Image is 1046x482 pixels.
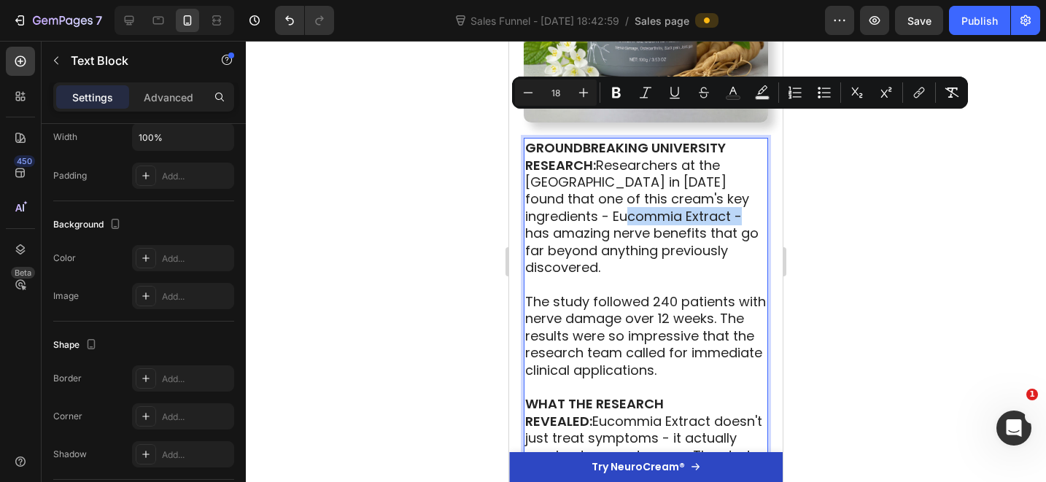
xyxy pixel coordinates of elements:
[949,6,1010,35] button: Publish
[96,12,102,29] p: 7
[71,52,195,69] p: Text Block
[11,267,35,279] div: Beta
[144,90,193,105] p: Advanced
[468,13,622,28] span: Sales Funnel - [DATE] 18:42:59
[14,155,35,167] div: 450
[53,169,87,182] div: Padding
[275,6,334,35] div: Undo/Redo
[162,373,230,386] div: Add...
[53,372,82,385] div: Border
[16,98,249,236] span: Researchers at the [GEOGRAPHIC_DATA] in [DATE] found that one of this cream's key ingredients - E...
[162,411,230,424] div: Add...
[53,215,124,235] div: Background
[509,41,783,482] iframe: Design area
[961,13,998,28] div: Publish
[6,6,109,35] button: 7
[16,354,155,389] strong: WHAT THE RESEARCH REVEALED:
[996,411,1031,446] iframe: Intercom live chat
[53,252,76,265] div: Color
[16,98,217,133] strong: GROUNDBREAKING UNIVERSITY RESEARCH:
[162,170,230,183] div: Add...
[53,335,100,355] div: Shape
[53,410,82,423] div: Corner
[53,131,77,144] div: Width
[162,290,230,303] div: Add...
[625,13,629,28] span: /
[162,448,230,462] div: Add...
[133,124,233,150] input: Auto
[53,289,79,303] div: Image
[53,448,87,461] div: Shadow
[512,77,968,109] div: Editor contextual toolbar
[16,252,257,338] span: The study followed 240 patients with nerve damage over 12 weeks. The results were so impressive t...
[635,13,689,28] span: Sales page
[1026,389,1038,400] span: 1
[162,252,230,265] div: Add...
[907,15,931,27] span: Save
[72,90,113,105] p: Settings
[895,6,943,35] button: Save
